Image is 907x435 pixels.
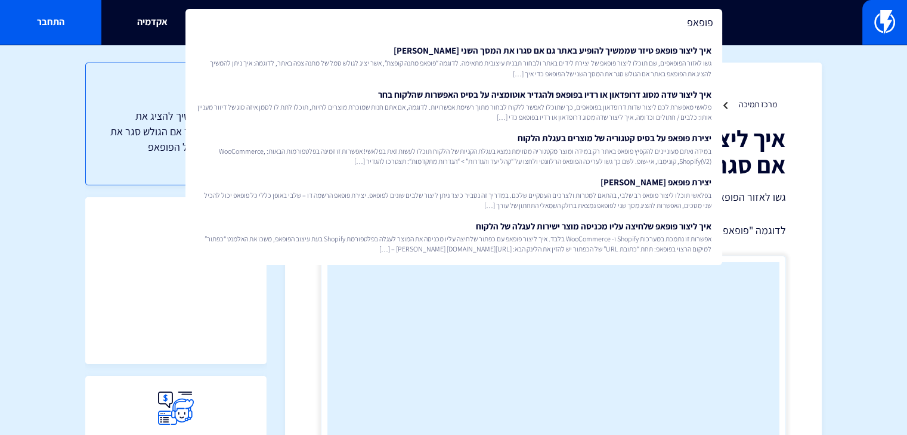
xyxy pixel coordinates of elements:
a: איך ניתן להמשיך להציג את הפופאפ באתר אם הגולש סגר את המסך השני של הפופאפ [110,108,242,154]
span: אפשרות זו נתמכת במערכות Shopify ו- WooCommerce בלבד. איך ליצור פופאפ עם כפתור שלחיצה עליו מכניסה ... [196,234,711,254]
input: חיפוש מהיר... [185,9,722,36]
span: בפלאשי תוכלו ליצור פופאפ רב שלבי, בהתאם למטרות ולצרכים העסקיים שלכם. במדריך זה נסביר כיצד ניתן לי... [196,190,711,210]
a: יצירת פופאפ על בסיס קטגוריה של מוצרים בעגלת הלקוחבמידה ואתם מעוניינים להקפיץ פופאפ באתר רק במידה ... [191,127,716,171]
span: גשו לאזור הפופאפים, שם תוכלו ליצור פופאפ של יצירת לידים באתר ולבחור תבנית עיצובית מתאימה. לדוגמה ... [196,58,711,78]
a: יצירת פופאפ [PERSON_NAME]בפלאשי תוכלו ליצור פופאפ רב שלבי, בהתאם למטרות ולצרכים העסקיים שלכם. במד... [191,171,716,215]
span: במידה ואתם מעוניינים להקפיץ פופאפ באתר רק במידה ומוצר מקטגוריה מסוימת נמצא בעגלת הקניות של הלקוח ... [196,146,711,166]
span: פלאשי מאפשרת לכם ליצור שדות דרופדאון בפופאפים, כך שתוכלו לאפשר ללקוח לבחור מתוך רשימת אפשרויות. ל... [196,102,711,122]
a: איך ליצור שדה מסוג דרופדאון או רדיו בפופאפ ולהגדיר אוטומציה על בסיס האפשרות שהלקוח בחרפלאשי מאפשר... [191,83,716,128]
a: איך ליצור פופאפ שלחיצה עליו מכניסה מוצר ישירות לעגלה של הלקוחאפשרות זו נתמכת במערכות Shopify ו- W... [191,215,716,259]
a: מרכז תמיכה [739,99,777,110]
h3: תוכן [110,87,242,102]
a: איך ליצור פופאפ טיזר שממשיך להופיע באתר גם אם סגרו את המסך השני [PERSON_NAME]גשו לאזור הפופאפים, ... [191,39,716,83]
